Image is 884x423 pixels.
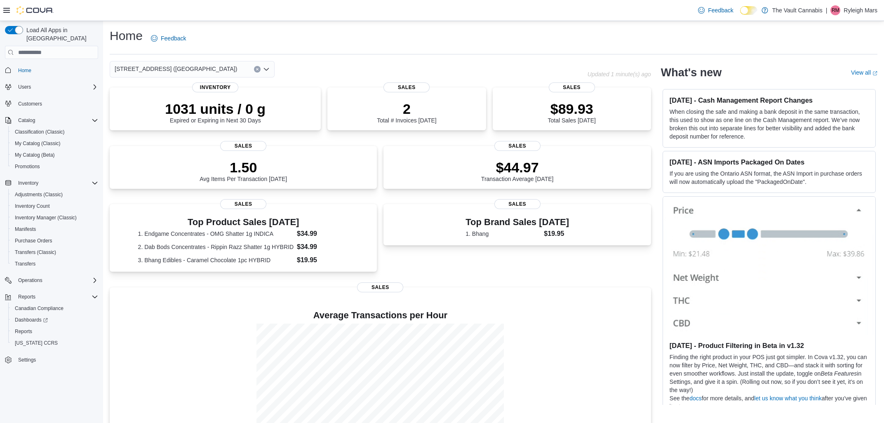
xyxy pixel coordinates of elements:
a: Reports [12,327,35,336]
span: Canadian Compliance [15,305,63,312]
h3: [DATE] - ASN Imports Packaged On Dates [670,158,869,166]
img: Cova [16,6,54,14]
button: Promotions [8,161,101,172]
span: Promotions [15,163,40,170]
span: Sales [383,82,430,92]
button: Inventory Count [8,200,101,212]
a: Dashboards [8,314,101,326]
nav: Complex example [5,61,98,387]
a: Promotions [12,162,43,172]
a: My Catalog (Beta) [12,150,58,160]
button: Purchase Orders [8,235,101,247]
h3: [DATE] - Product Filtering in Beta in v1.32 [670,341,869,350]
p: Ryleigh Mars [844,5,877,15]
p: 1.50 [200,159,287,176]
h3: [DATE] - Cash Management Report Changes [670,96,869,104]
dt: 3. Bhang Edibles - Caramel Chocolate 1pc HYBRID [138,256,294,264]
span: Transfers (Classic) [15,249,56,256]
span: Customers [15,99,98,109]
a: let us know what you think [754,395,821,402]
span: Sales [220,141,266,151]
span: Purchase Orders [15,237,52,244]
dd: $19.95 [297,255,349,265]
button: Adjustments (Classic) [8,189,101,200]
button: Classification (Classic) [8,126,101,138]
h2: What's new [661,66,722,79]
a: [US_STATE] CCRS [12,338,61,348]
dd: $34.99 [297,242,349,252]
span: Inventory Count [12,201,98,211]
span: Canadian Compliance [12,303,98,313]
button: My Catalog (Classic) [8,138,101,149]
span: My Catalog (Beta) [12,150,98,160]
button: Settings [2,354,101,366]
span: Sales [549,82,595,92]
span: Classification (Classic) [12,127,98,137]
span: Transfers (Classic) [12,247,98,257]
span: Sales [220,199,266,209]
span: My Catalog (Classic) [15,140,61,147]
button: Reports [15,292,39,302]
button: Catalog [15,115,38,125]
a: Transfers [12,259,39,269]
span: Washington CCRS [12,338,98,348]
span: Adjustments (Classic) [15,191,63,198]
button: Reports [8,326,101,337]
span: Inventory [192,82,238,92]
a: docs [689,395,702,402]
span: My Catalog (Beta) [15,152,55,158]
a: Customers [15,99,45,109]
p: If you are using the Ontario ASN format, the ASN Import in purchase orders will now automatically... [670,169,869,186]
span: Catalog [15,115,98,125]
span: Catalog [18,117,35,124]
button: Open list of options [263,66,270,73]
a: Canadian Compliance [12,303,67,313]
p: $44.97 [481,159,554,176]
p: See the for more details, and after you’ve given it a try. [670,394,869,411]
a: Settings [15,355,39,365]
a: Purchase Orders [12,236,56,246]
span: Dashboards [15,317,48,323]
span: My Catalog (Classic) [12,139,98,148]
h3: Top Product Sales [DATE] [138,217,349,227]
span: Reports [15,292,98,302]
span: Home [18,67,31,74]
dt: 1. Endgame Concentrates - OMG Shatter 1g INDICA [138,230,294,238]
p: 1031 units / 0 g [165,101,266,117]
span: Reports [12,327,98,336]
div: Expired or Expiring in Next 30 Days [165,101,266,124]
span: Users [18,84,31,90]
p: Finding the right product in your POS just got simpler. In Cova v1.32, you can now filter by Pric... [670,353,869,394]
button: Catalog [2,115,101,126]
span: Reports [18,294,35,300]
button: Transfers [8,258,101,270]
p: $89.93 [548,101,596,117]
svg: External link [872,71,877,76]
span: Inventory Count [15,203,50,209]
a: Dashboards [12,315,51,325]
button: Customers [2,98,101,110]
p: 2 [377,101,436,117]
button: My Catalog (Beta) [8,149,101,161]
span: Operations [18,277,42,284]
span: Inventory [18,180,38,186]
span: Sales [357,282,403,292]
span: RM [832,5,839,15]
button: Operations [2,275,101,286]
span: Users [15,82,98,92]
h3: Top Brand Sales [DATE] [466,217,569,227]
a: Inventory Manager (Classic) [12,213,80,223]
div: Total # Invoices [DATE] [377,101,436,124]
span: [US_STATE] CCRS [15,340,58,346]
span: Purchase Orders [12,236,98,246]
div: Avg Items Per Transaction [DATE] [200,159,287,182]
div: Total Sales [DATE] [548,101,596,124]
a: Manifests [12,224,39,234]
span: Reports [15,328,32,335]
h1: Home [110,28,143,44]
span: Manifests [15,226,36,233]
a: Inventory Count [12,201,53,211]
div: Ryleigh Mars [830,5,840,15]
dt: 1. Bhang [466,230,541,238]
